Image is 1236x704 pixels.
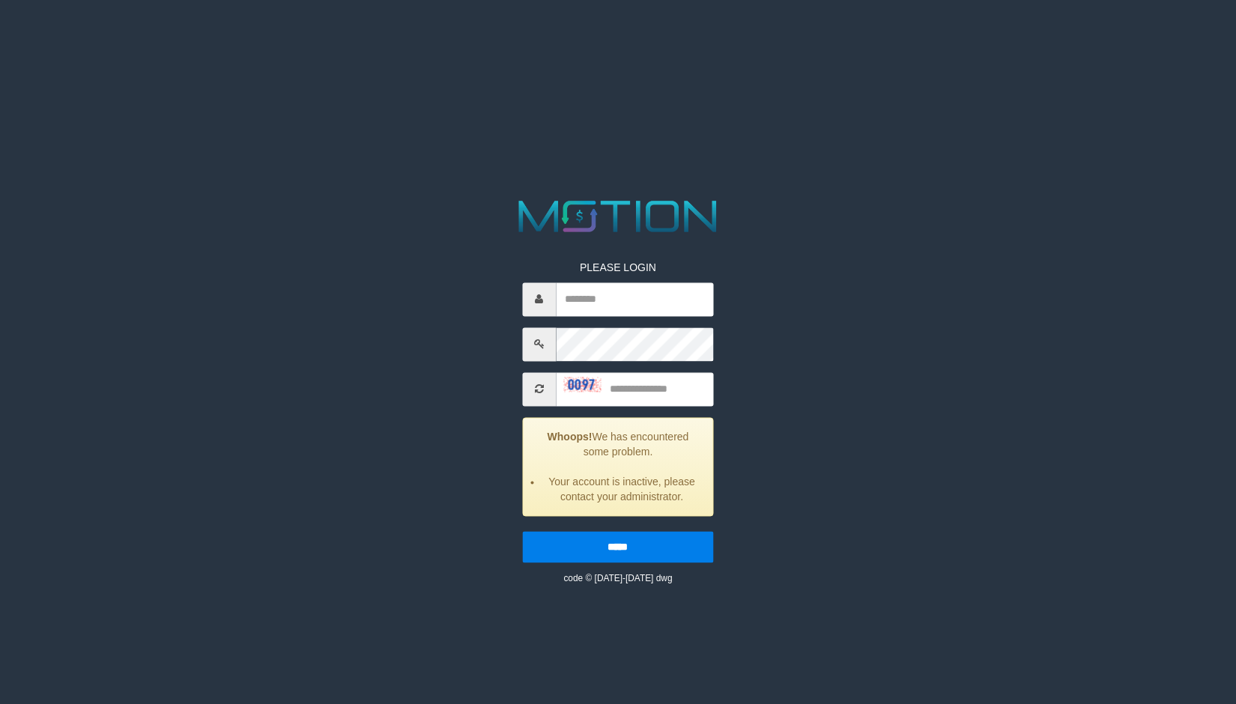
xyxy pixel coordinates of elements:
small: code © [DATE]-[DATE] dwg [563,573,672,583]
img: captcha [563,377,601,392]
p: PLEASE LOGIN [522,260,713,275]
div: We has encountered some problem. [522,417,713,516]
img: MOTION_logo.png [510,195,727,237]
strong: Whoops! [548,431,593,443]
li: Your account is inactive, please contact your administrator. [542,474,701,504]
